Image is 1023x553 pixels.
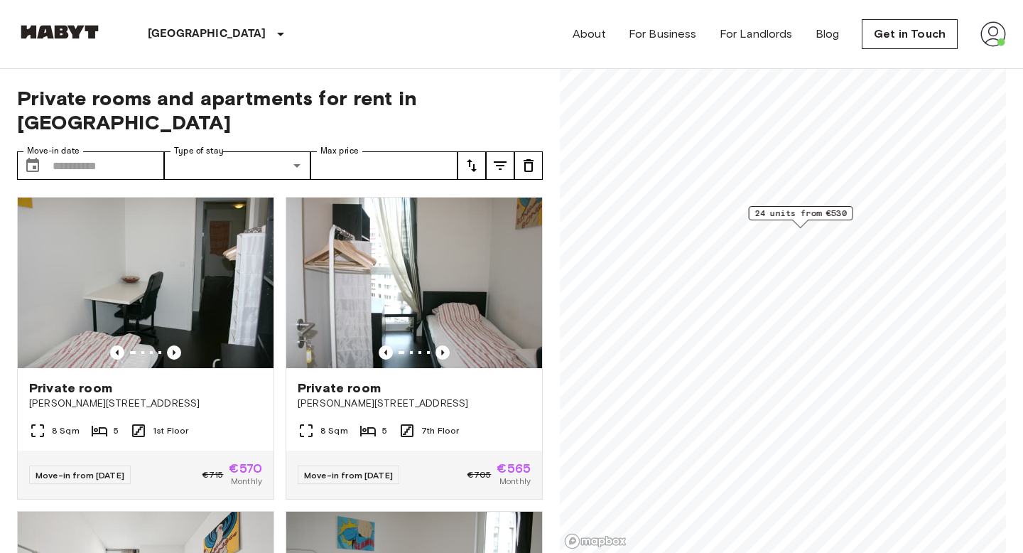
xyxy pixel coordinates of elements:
img: Habyt [17,25,102,39]
span: Private rooms and apartments for rent in [GEOGRAPHIC_DATA] [17,86,543,134]
button: Previous image [379,345,393,360]
a: Blog [816,26,840,43]
p: [GEOGRAPHIC_DATA] [148,26,266,43]
span: 5 [382,424,387,437]
span: [PERSON_NAME][STREET_ADDRESS] [298,397,531,411]
button: tune [514,151,543,180]
a: Mapbox logo [564,533,627,549]
span: 7th Floor [421,424,459,437]
button: Choose date [18,151,47,180]
span: €715 [202,468,224,481]
img: Marketing picture of unit DE-01-302-004-03 [18,198,274,368]
span: [PERSON_NAME][STREET_ADDRESS] [29,397,262,411]
a: Marketing picture of unit DE-01-302-020-03Previous imagePrevious imagePrivate room[PERSON_NAME][S... [286,197,543,500]
span: Private room [298,380,381,397]
span: Monthly [231,475,262,488]
span: €565 [497,462,531,475]
button: tune [458,151,486,180]
span: €570 [229,462,262,475]
label: Max price [320,145,359,157]
span: 24 units from €530 [755,207,847,220]
span: 5 [114,424,119,437]
a: For Landlords [720,26,793,43]
span: Move-in from [DATE] [36,470,124,480]
span: 8 Sqm [52,424,80,437]
span: 8 Sqm [320,424,348,437]
span: 1st Floor [153,424,188,437]
label: Type of stay [174,145,224,157]
button: tune [486,151,514,180]
button: Previous image [435,345,450,360]
a: For Business [629,26,697,43]
span: Private room [29,380,112,397]
span: €705 [467,468,492,481]
a: Marketing picture of unit DE-01-302-004-03Previous imagePrevious imagePrivate room[PERSON_NAME][S... [17,197,274,500]
a: About [573,26,606,43]
span: Move-in from [DATE] [304,470,393,480]
img: Marketing picture of unit DE-01-302-020-03 [286,198,542,368]
div: Map marker [749,206,853,228]
a: Get in Touch [862,19,958,49]
button: Previous image [167,345,181,360]
span: Monthly [499,475,531,488]
button: Previous image [110,345,124,360]
img: avatar [980,21,1006,47]
label: Move-in date [27,145,80,157]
